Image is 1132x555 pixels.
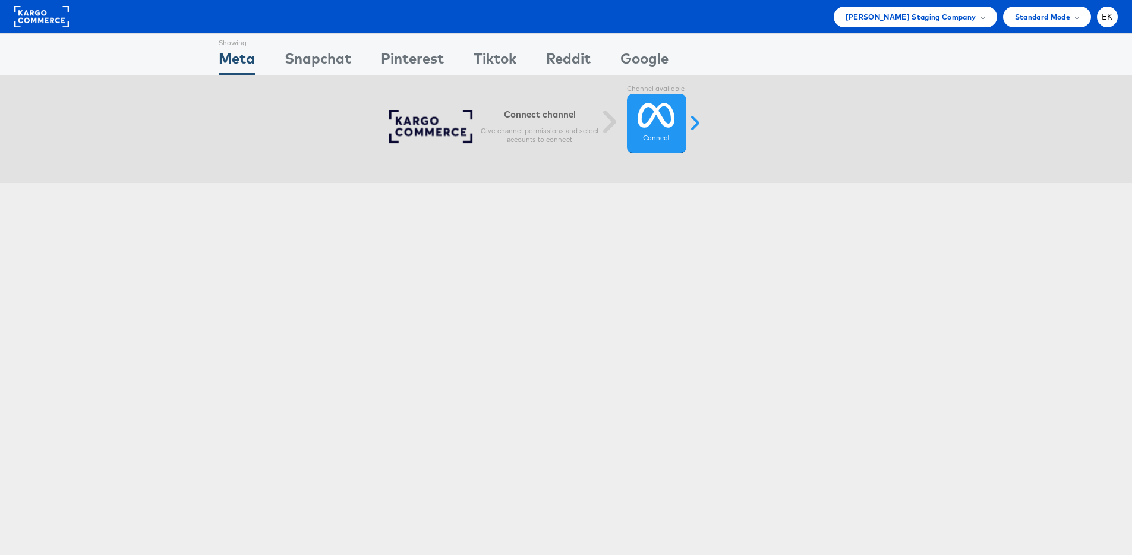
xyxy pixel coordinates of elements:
[1102,13,1113,21] span: EK
[285,48,351,75] div: Snapchat
[381,48,444,75] div: Pinterest
[627,84,686,94] label: Channel available
[643,134,670,143] label: Connect
[219,34,255,48] div: Showing
[474,48,516,75] div: Tiktok
[627,94,686,153] a: Connect
[1015,11,1070,23] span: Standard Mode
[480,126,599,145] p: Give channel permissions and select accounts to connect
[480,109,599,120] h6: Connect channel
[620,48,669,75] div: Google
[219,48,255,75] div: Meta
[546,48,591,75] div: Reddit
[846,11,976,23] span: [PERSON_NAME] Staging Company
